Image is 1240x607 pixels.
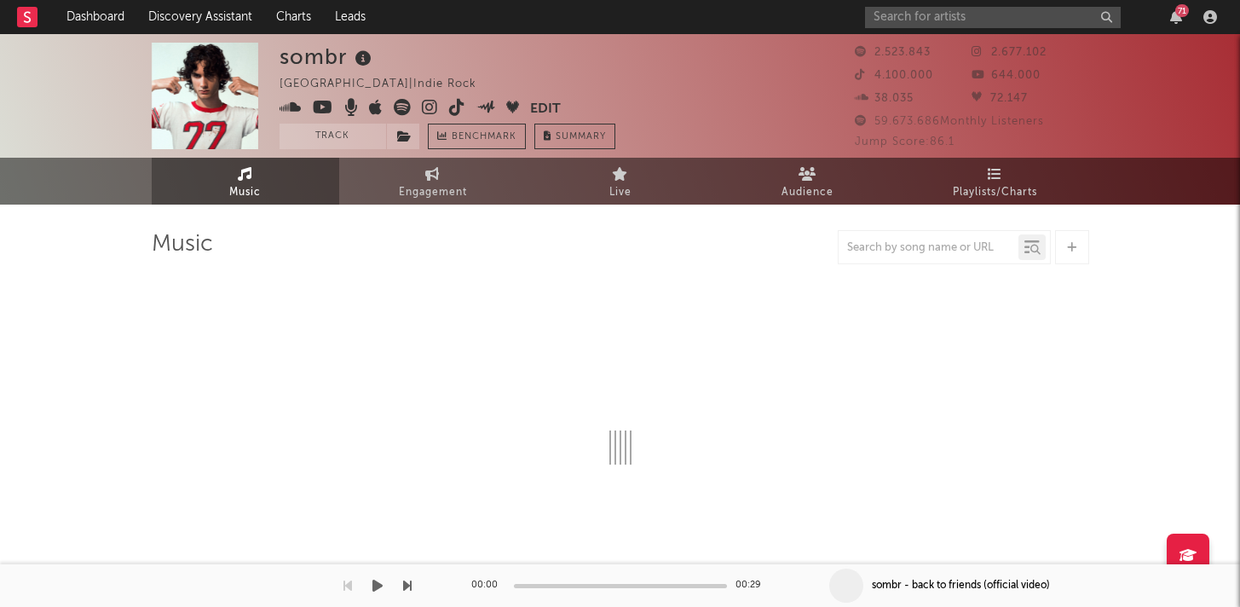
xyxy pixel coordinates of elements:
[1175,4,1189,17] div: 71
[953,182,1037,203] span: Playlists/Charts
[556,132,606,142] span: Summary
[855,47,931,58] span: 2.523.843
[839,241,1018,255] input: Search by song name or URL
[534,124,615,149] button: Summary
[428,124,526,149] a: Benchmark
[452,127,516,147] span: Benchmark
[609,182,632,203] span: Live
[855,70,933,81] span: 4.100.000
[972,93,1028,104] span: 72.147
[972,70,1041,81] span: 644.000
[527,158,714,205] a: Live
[471,575,505,596] div: 00:00
[865,7,1121,28] input: Search for artists
[280,43,376,71] div: sombr
[280,124,386,149] button: Track
[399,182,467,203] span: Engagement
[735,575,770,596] div: 00:29
[152,158,339,205] a: Music
[714,158,902,205] a: Audience
[872,578,1050,593] div: sombr - back to friends (official video)
[530,99,561,120] button: Edit
[902,158,1089,205] a: Playlists/Charts
[855,116,1044,127] span: 59.673.686 Monthly Listeners
[781,182,833,203] span: Audience
[339,158,527,205] a: Engagement
[1170,10,1182,24] button: 71
[855,93,914,104] span: 38.035
[855,136,955,147] span: Jump Score: 86.1
[280,74,496,95] div: [GEOGRAPHIC_DATA] | Indie Rock
[229,182,261,203] span: Music
[972,47,1047,58] span: 2.677.102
